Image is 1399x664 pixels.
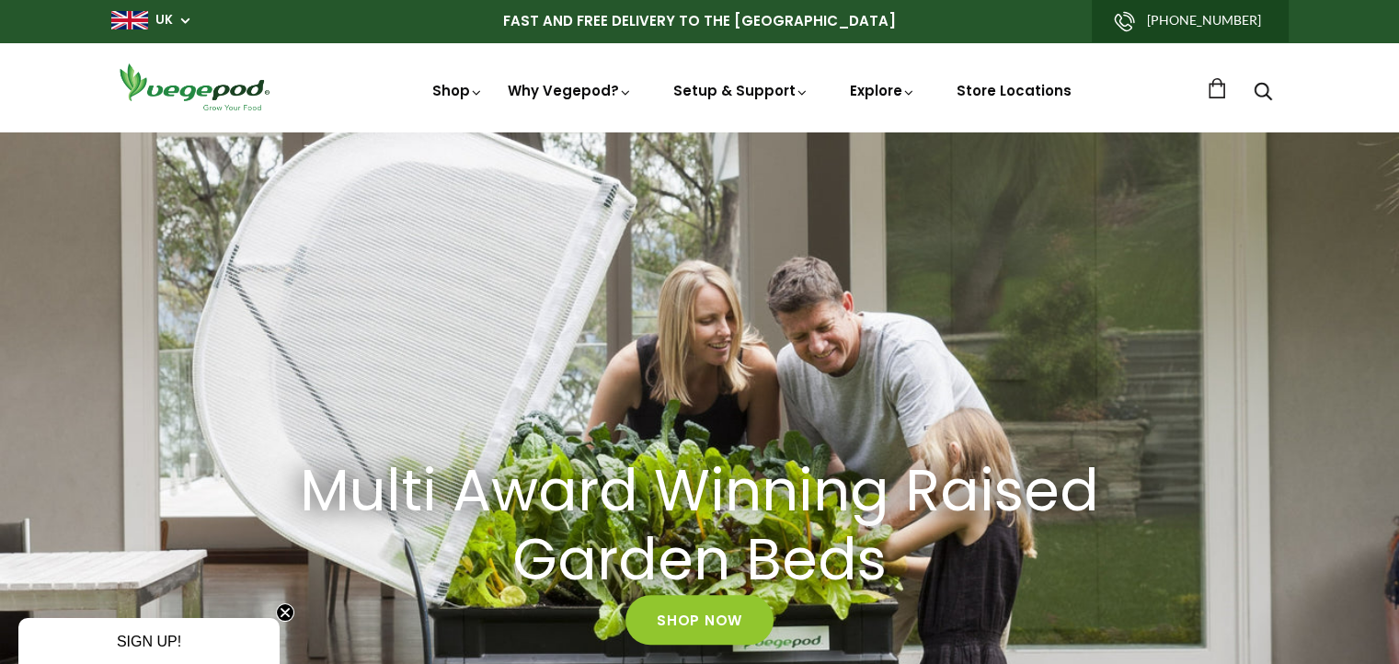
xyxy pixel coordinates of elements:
[850,81,916,100] a: Explore
[263,457,1137,595] a: Multi Award Winning Raised Garden Beds
[111,11,148,29] img: gb_large.png
[957,81,1072,100] a: Store Locations
[286,457,1114,595] h2: Multi Award Winning Raised Garden Beds
[432,81,484,100] a: Shop
[117,634,181,649] span: SIGN UP!
[1254,84,1272,103] a: Search
[508,81,633,100] a: Why Vegepod?
[673,81,809,100] a: Setup & Support
[276,603,294,622] button: Close teaser
[155,11,173,29] a: UK
[111,61,277,113] img: Vegepod
[625,595,774,645] a: Shop Now
[18,618,280,664] div: SIGN UP!Close teaser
